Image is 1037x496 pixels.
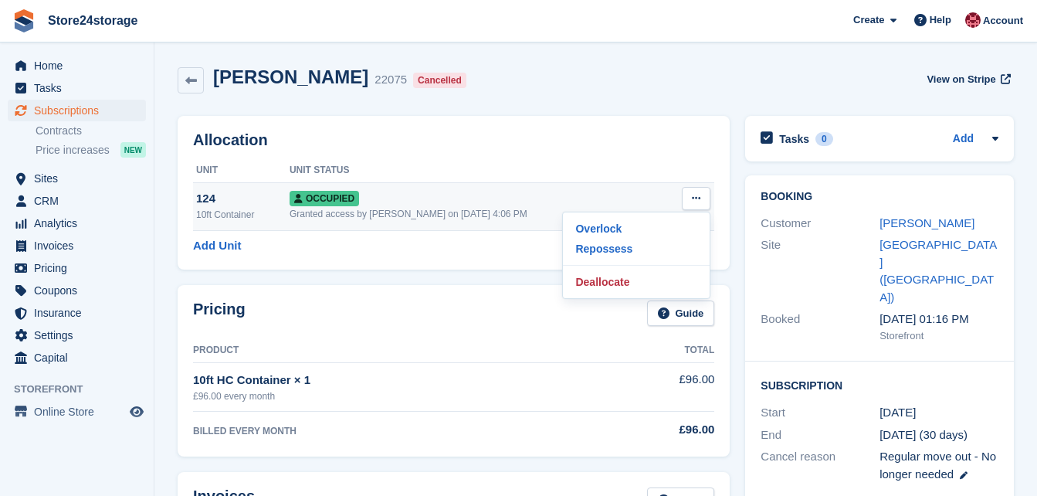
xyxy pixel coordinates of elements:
[290,191,359,206] span: Occupied
[761,404,879,422] div: Start
[36,143,110,158] span: Price increases
[8,212,146,234] a: menu
[920,66,1014,92] a: View on Stripe
[290,158,664,183] th: Unit Status
[8,257,146,279] a: menu
[594,362,715,411] td: £96.00
[8,190,146,212] a: menu
[761,377,998,392] h2: Subscription
[196,208,290,222] div: 10ft Container
[8,401,146,423] a: menu
[196,190,290,208] div: 124
[8,55,146,76] a: menu
[761,426,879,444] div: End
[927,72,995,87] span: View on Stripe
[193,389,594,403] div: £96.00 every month
[213,66,368,87] h2: [PERSON_NAME]
[879,428,968,441] span: [DATE] (30 days)
[815,132,833,146] div: 0
[14,382,154,397] span: Storefront
[879,328,998,344] div: Storefront
[42,8,144,33] a: Store24storage
[761,236,879,306] div: Site
[879,216,974,229] a: [PERSON_NAME]
[36,141,146,158] a: Price increases NEW
[779,132,809,146] h2: Tasks
[879,238,997,304] a: [GEOGRAPHIC_DATA] ([GEOGRAPHIC_DATA])
[930,12,951,28] span: Help
[34,324,127,346] span: Settings
[953,131,974,148] a: Add
[34,257,127,279] span: Pricing
[193,158,290,183] th: Unit
[193,237,241,255] a: Add Unit
[34,168,127,189] span: Sites
[8,77,146,99] a: menu
[8,235,146,256] a: menu
[193,301,246,326] h2: Pricing
[193,372,594,389] div: 10ft HC Container × 1
[8,324,146,346] a: menu
[569,239,703,259] a: Repossess
[36,124,146,138] a: Contracts
[8,302,146,324] a: menu
[193,131,714,149] h2: Allocation
[761,215,879,233] div: Customer
[34,100,127,121] span: Subscriptions
[12,9,36,32] img: stora-icon-8386f47178a22dfd0bd8f6a31ec36ba5ce8667c1dd55bd0f319d3a0aa187defe.svg
[8,280,146,301] a: menu
[879,404,916,422] time: 2023-07-16 23:00:00 UTC
[193,424,594,438] div: BILLED EVERY MONTH
[120,142,146,158] div: NEW
[853,12,884,28] span: Create
[34,280,127,301] span: Coupons
[8,100,146,121] a: menu
[569,219,703,239] a: Overlock
[34,55,127,76] span: Home
[879,450,996,481] span: Regular move out - No longer needed
[761,191,998,203] h2: Booking
[34,190,127,212] span: CRM
[34,401,127,423] span: Online Store
[594,421,715,439] div: £96.00
[761,311,879,343] div: Booked
[761,448,879,483] div: Cancel reason
[647,301,715,326] a: Guide
[8,347,146,369] a: menu
[983,13,1023,29] span: Account
[413,73,466,88] div: Cancelled
[290,207,664,221] div: Granted access by [PERSON_NAME] on [DATE] 4:06 PM
[879,311,998,328] div: [DATE] 01:16 PM
[34,347,127,369] span: Capital
[34,77,127,99] span: Tasks
[34,235,127,256] span: Invoices
[374,71,407,89] div: 22075
[127,403,146,421] a: Preview store
[594,338,715,363] th: Total
[34,212,127,234] span: Analytics
[965,12,981,28] img: Mandy Huges
[569,272,703,292] a: Deallocate
[8,168,146,189] a: menu
[193,338,594,363] th: Product
[34,302,127,324] span: Insurance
